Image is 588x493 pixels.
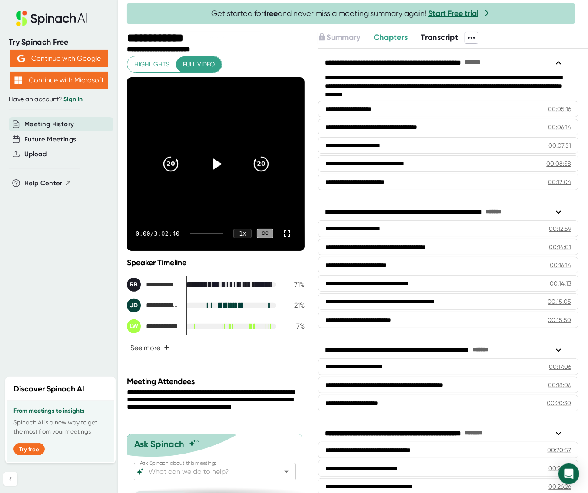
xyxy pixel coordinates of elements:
[127,340,173,355] button: See more+
[374,32,408,43] button: Chapters
[9,95,110,103] div: Have an account?
[17,55,25,62] img: Aehbyd4JwY73AAAAAElFTkSuQmCC
[127,377,307,386] div: Meeting Attendees
[548,177,571,186] div: 00:12:04
[164,344,169,351] span: +
[428,9,478,18] a: Start Free trial
[183,59,215,70] span: Full video
[280,466,292,478] button: Open
[136,230,179,237] div: 0:00 / 3:02:40
[318,32,360,43] button: Summary
[24,135,76,145] button: Future Meetings
[550,279,571,288] div: 00:14:13
[550,261,571,270] div: 00:16:14
[257,229,273,239] div: CC
[549,243,571,251] div: 00:14:01
[3,472,17,486] button: Collapse sidebar
[547,446,571,454] div: 00:20:57
[24,178,63,188] span: Help Center
[13,408,107,414] h3: From meetings to insights
[548,464,571,473] div: 00:22:26
[134,59,169,70] span: Highlights
[421,32,458,43] button: Transcript
[233,229,252,238] div: 1 x
[549,362,571,371] div: 00:17:06
[24,149,47,159] button: Upload
[127,319,141,333] div: LW
[147,466,267,478] input: What can we do to help?
[10,72,108,89] button: Continue with Microsoft
[558,463,579,484] div: Open Intercom Messenger
[9,37,110,47] div: Try Spinach Free
[548,316,571,324] div: 00:15:50
[548,141,571,150] div: 00:07:51
[13,418,107,436] p: Spinach AI is a new way to get the most from your meetings
[24,178,72,188] button: Help Center
[127,319,179,333] div: Loren Werner
[374,33,408,42] span: Chapters
[546,159,571,168] div: 00:08:58
[127,278,141,292] div: RB
[283,301,305,309] div: 21 %
[63,95,83,103] a: Sign in
[548,297,571,306] div: 00:15:05
[326,33,360,42] span: Summary
[176,56,222,72] button: Full video
[24,119,74,129] button: Meeting History
[13,443,45,455] button: Try free
[127,278,179,292] div: Roy Eteck Beas
[318,32,373,44] div: Upgrade to access
[283,322,305,330] div: 7 %
[548,381,571,389] div: 00:18:06
[134,439,184,449] div: Ask Spinach
[548,105,571,113] div: 00:05:16
[548,123,571,131] div: 00:06:14
[127,56,176,72] button: Highlights
[264,9,278,18] b: free
[127,258,305,267] div: Speaker Timeline
[548,482,571,491] div: 00:26:26
[13,383,84,395] h2: Discover Spinach AI
[283,280,305,289] div: 71 %
[547,399,571,408] div: 00:20:30
[127,299,141,312] div: JD
[421,33,458,42] span: Transcript
[10,50,108,67] button: Continue with Google
[549,224,571,233] div: 00:12:59
[127,299,179,312] div: Jean-Luc Daudon
[211,9,491,19] span: Get started for and never miss a meeting summary again!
